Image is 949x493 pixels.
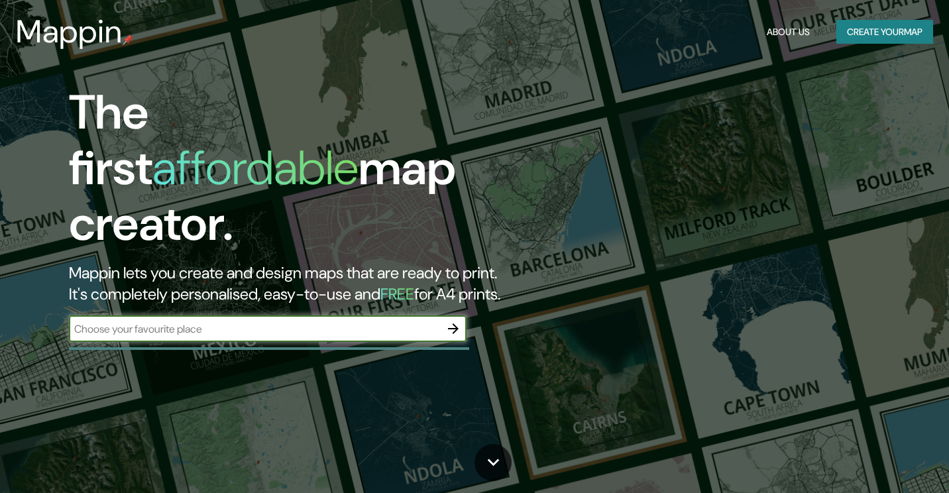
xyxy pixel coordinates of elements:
h1: The first map creator. [69,85,543,262]
h1: affordable [152,137,359,199]
button: Create yourmap [836,20,933,44]
img: mappin-pin [123,34,133,45]
h2: Mappin lets you create and design maps that are ready to print. It's completely personalised, eas... [69,262,543,305]
h5: FREE [380,284,414,304]
h3: Mappin [16,13,123,50]
input: Choose your favourite place [69,321,440,337]
button: About Us [761,20,815,44]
